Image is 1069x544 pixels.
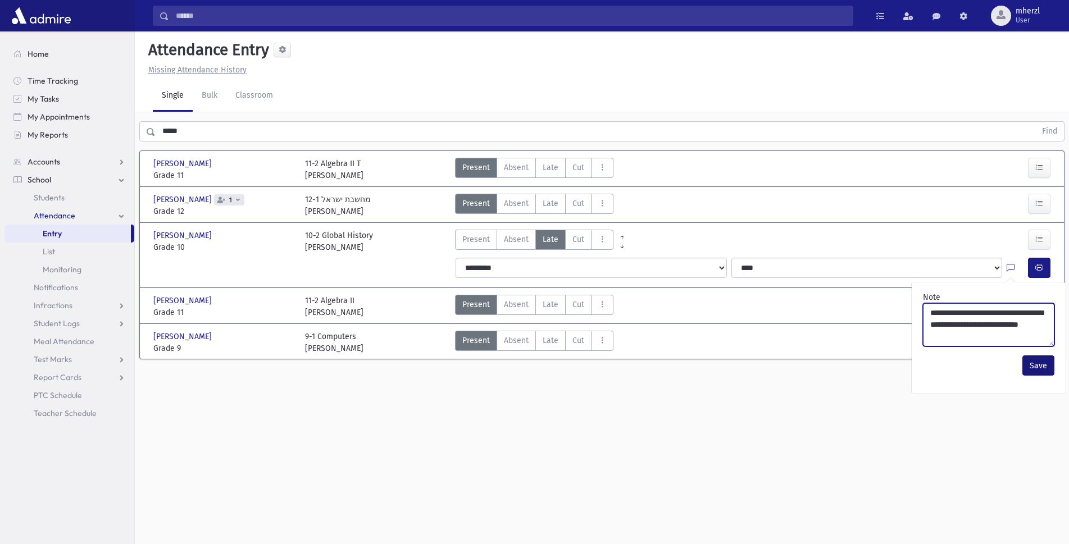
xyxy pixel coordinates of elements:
span: Meal Attendance [34,336,94,346]
span: [PERSON_NAME] [153,295,214,307]
span: Absent [504,299,529,310]
span: Late [543,198,558,209]
a: Time Tracking [4,72,134,90]
span: My Appointments [28,112,90,122]
div: AttTypes [455,331,613,354]
a: Accounts [4,153,134,171]
span: Present [462,162,490,173]
a: Home [4,45,134,63]
span: Grade 9 [153,342,294,354]
a: Monitoring [4,260,134,278]
span: Late [543,335,558,346]
span: Grade 10 [153,241,294,253]
div: AttTypes [455,158,613,181]
span: Late [543,162,558,173]
a: Classroom [226,80,282,112]
a: Missing Attendance History [144,65,247,75]
span: Grade 11 [153,307,294,318]
span: Cut [572,162,584,173]
span: Late [543,299,558,310]
span: Grade 12 [153,205,294,217]
span: School [28,175,51,185]
div: 11-2 Algebra II T [PERSON_NAME] [305,158,363,181]
span: Attendance [34,211,75,221]
span: Absent [504,198,529,209]
span: Home [28,49,49,59]
span: 1 [227,196,234,204]
a: List [4,243,134,260]
span: Students [34,193,65,203]
a: My Appointments [4,108,134,126]
span: Present [462,335,490,346]
a: Report Cards [4,368,134,386]
span: Absent [504,162,529,173]
span: Absent [504,234,529,245]
a: PTC Schedule [4,386,134,404]
span: Cut [572,198,584,209]
span: Teacher Schedule [34,408,97,418]
button: Save [1022,355,1054,376]
span: Accounts [28,157,60,167]
span: Cut [572,335,584,346]
a: Bulk [193,80,226,112]
div: AttTypes [455,230,613,253]
span: My Reports [28,130,68,140]
span: PTC Schedule [34,390,82,400]
a: Entry [4,225,131,243]
span: Present [462,299,490,310]
a: Test Marks [4,350,134,368]
a: Single [153,80,193,112]
h5: Attendance Entry [144,40,269,60]
div: 12-1 מחשבת ישראל [PERSON_NAME] [305,194,371,217]
span: Present [462,198,490,209]
span: Time Tracking [28,76,78,86]
div: 9-1 Computers [PERSON_NAME] [305,331,363,354]
span: Late [543,234,558,245]
a: My Tasks [4,90,134,108]
img: AdmirePro [9,4,74,27]
span: Test Marks [34,354,72,364]
u: Missing Attendance History [148,65,247,75]
span: My Tasks [28,94,59,104]
div: 11-2 Algebra II [PERSON_NAME] [305,295,363,318]
span: Notifications [34,282,78,292]
span: Present [462,234,490,245]
span: [PERSON_NAME] [153,331,214,342]
span: Infractions [34,300,72,310]
span: List [43,246,55,257]
a: Meal Attendance [4,332,134,350]
span: Grade 11 [153,170,294,181]
span: mherzl [1016,7,1040,16]
a: Students [4,189,134,207]
span: [PERSON_NAME] [153,194,214,205]
span: [PERSON_NAME] [153,158,214,170]
span: [PERSON_NAME] [153,230,214,241]
input: Search [169,6,853,26]
label: Note [923,291,940,303]
span: Monitoring [43,264,81,275]
span: Report Cards [34,372,81,382]
a: Notifications [4,278,134,296]
span: Entry [43,228,62,239]
a: Student Logs [4,314,134,332]
a: My Reports [4,126,134,144]
span: Cut [572,299,584,310]
span: User [1016,16,1040,25]
button: Find [1035,122,1064,141]
div: 10-2 Global History [PERSON_NAME] [305,230,373,253]
div: AttTypes [455,295,613,318]
a: Attendance [4,207,134,225]
span: Absent [504,335,529,346]
a: Teacher Schedule [4,404,134,422]
a: Infractions [4,296,134,314]
div: AttTypes [455,194,613,217]
span: Cut [572,234,584,245]
span: Student Logs [34,318,80,328]
a: School [4,171,134,189]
